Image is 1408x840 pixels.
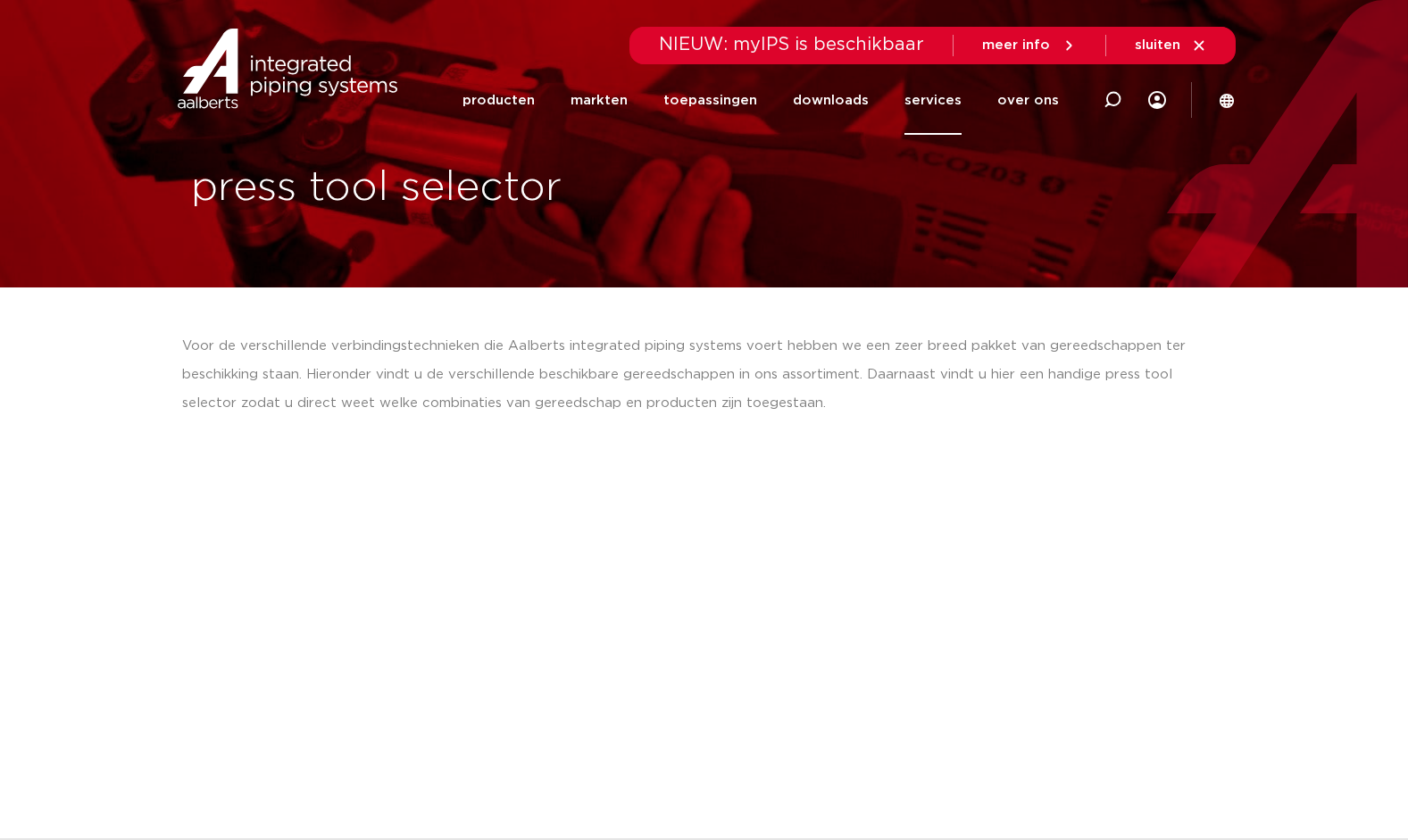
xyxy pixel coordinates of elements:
a: services [904,66,962,135]
span: NIEUW: myIPS is beschikbaar [659,36,924,54]
nav: Menu [462,66,1059,135]
a: toepassingen [663,66,757,135]
a: producten [462,66,535,135]
span: meer info [982,38,1050,52]
h1: press tool selector [191,160,696,217]
a: sluiten [1135,37,1207,54]
a: markten [571,66,628,135]
a: downloads [793,66,869,135]
span: sluiten [1135,38,1180,52]
a: meer info [982,37,1077,54]
a: over ons [997,66,1059,135]
div: Voor de verschillende verbindingstechnieken die Aalberts integrated piping systems voert hebben w... [182,332,1227,418]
